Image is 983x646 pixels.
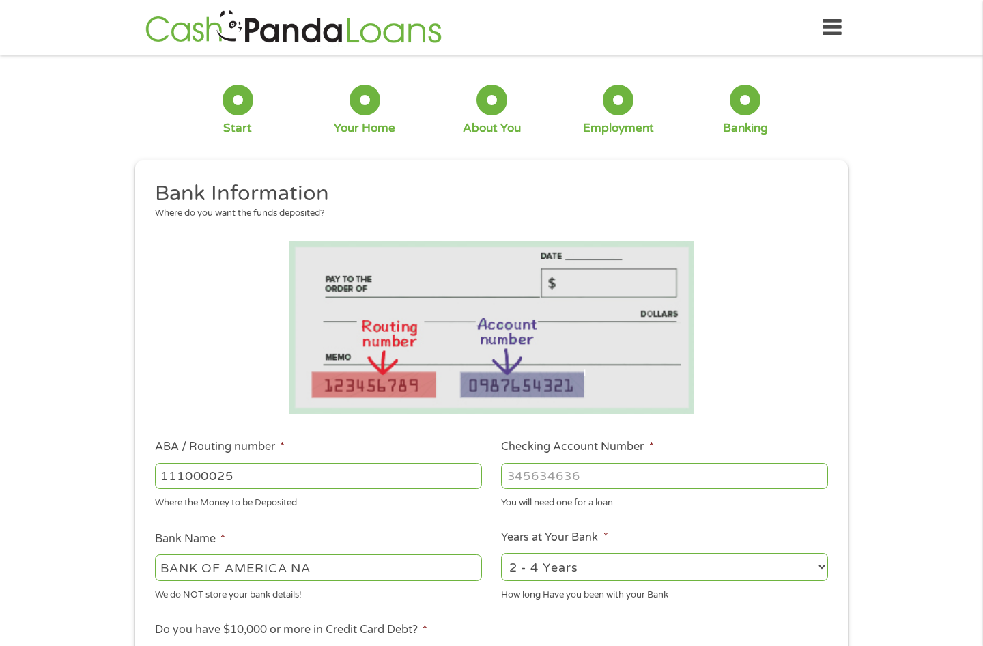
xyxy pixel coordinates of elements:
[155,207,818,221] div: Where do you want the funds deposited?
[155,463,482,489] input: 263177916
[463,121,521,136] div: About You
[501,440,653,454] label: Checking Account Number
[155,532,225,546] label: Bank Name
[501,492,828,510] div: You will need one for a loan.
[155,623,427,637] label: Do you have $10,000 or more in Credit Card Debt?
[155,180,818,208] h2: Bank Information
[583,121,654,136] div: Employment
[155,492,482,510] div: Where the Money to be Deposited
[723,121,768,136] div: Banking
[501,531,608,545] label: Years at Your Bank
[141,8,446,47] img: GetLoanNow Logo
[334,121,395,136] div: Your Home
[501,583,828,602] div: How long Have you been with your Bank
[223,121,252,136] div: Start
[155,440,285,454] label: ABA / Routing number
[289,241,694,414] img: Routing number location
[501,463,828,489] input: 345634636
[155,583,482,602] div: We do NOT store your bank details!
